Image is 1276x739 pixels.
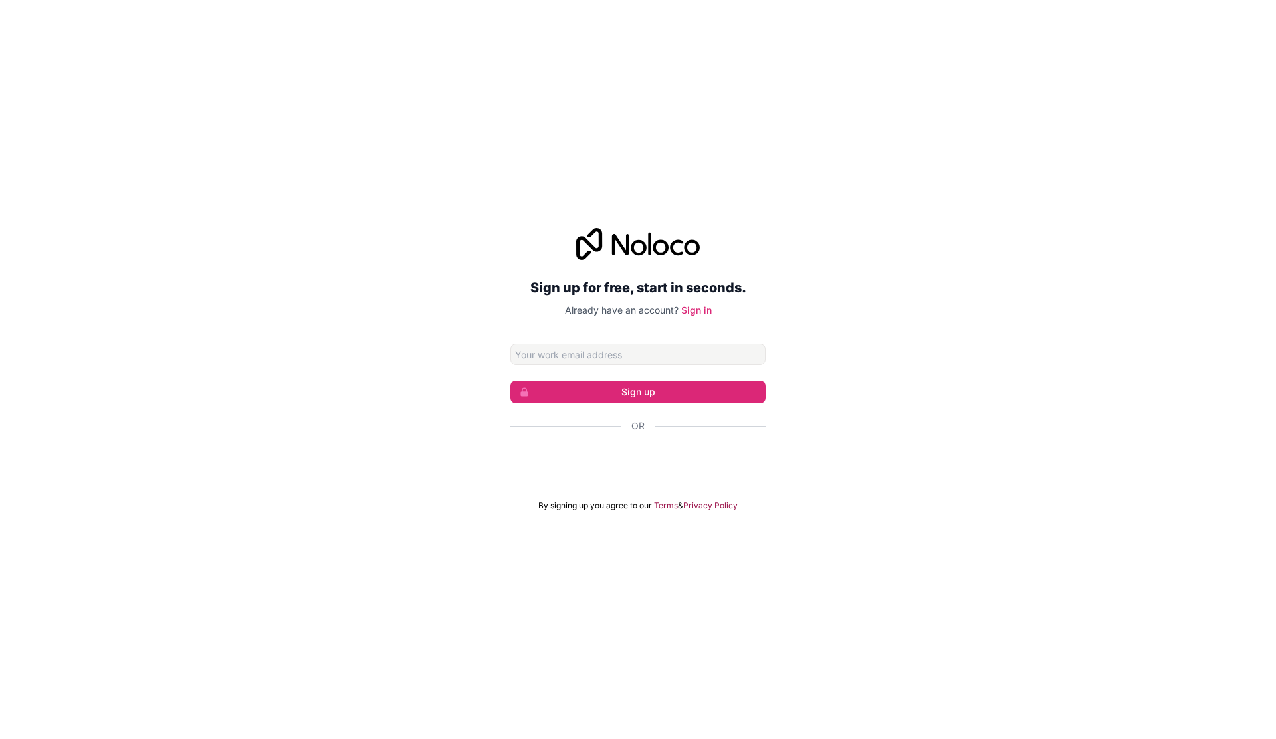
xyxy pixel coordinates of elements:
[678,500,683,511] span: &
[681,304,712,316] a: Sign in
[654,500,678,511] a: Terms
[538,500,652,511] span: By signing up you agree to our
[510,381,766,403] button: Sign up
[631,419,645,433] span: Or
[510,276,766,300] h2: Sign up for free, start in seconds.
[683,500,738,511] a: Privacy Policy
[565,304,679,316] span: Already have an account?
[510,344,766,365] input: Email address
